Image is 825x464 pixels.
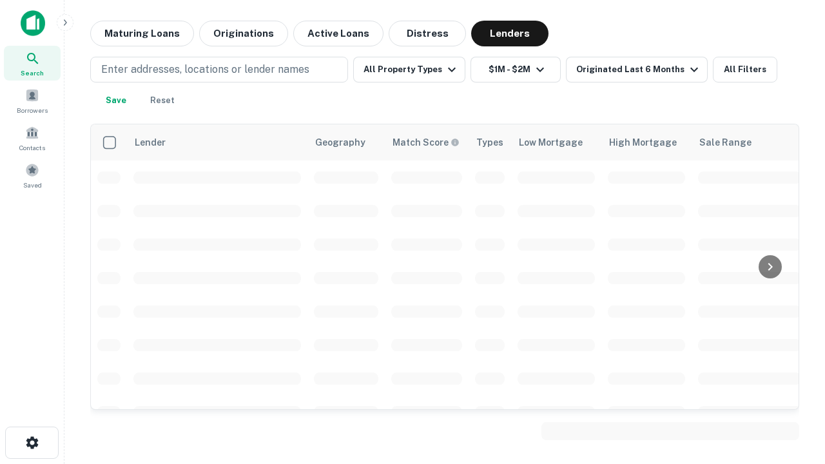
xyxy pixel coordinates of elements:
a: Search [4,46,61,81]
th: Capitalize uses an advanced AI algorithm to match your search with the best lender. The match sco... [385,124,469,160]
span: Borrowers [17,105,48,115]
th: Types [469,124,511,160]
span: Contacts [19,142,45,153]
button: Distress [389,21,466,46]
button: Enter addresses, locations or lender names [90,57,348,82]
div: Low Mortgage [519,135,583,150]
div: Geography [315,135,365,150]
div: High Mortgage [609,135,677,150]
p: Enter addresses, locations or lender names [101,62,309,77]
a: Contacts [4,121,61,155]
div: Types [476,135,503,150]
span: Saved [23,180,42,190]
div: Lender [135,135,166,150]
button: All Property Types [353,57,465,82]
iframe: Chat Widget [761,320,825,382]
button: All Filters [713,57,777,82]
button: Reset [142,88,183,113]
img: capitalize-icon.png [21,10,45,36]
button: Active Loans [293,21,383,46]
th: High Mortgage [601,124,692,160]
th: Low Mortgage [511,124,601,160]
a: Saved [4,158,61,193]
button: Originations [199,21,288,46]
button: $1M - $2M [471,57,561,82]
button: Originated Last 6 Months [566,57,708,82]
div: Sale Range [699,135,752,150]
span: Search [21,68,44,78]
th: Lender [127,124,307,160]
th: Geography [307,124,385,160]
a: Borrowers [4,83,61,118]
div: Capitalize uses an advanced AI algorithm to match your search with the best lender. The match sco... [393,135,460,150]
button: Maturing Loans [90,21,194,46]
h6: Match Score [393,135,457,150]
button: Lenders [471,21,548,46]
button: Save your search to get updates of matches that match your search criteria. [95,88,137,113]
th: Sale Range [692,124,808,160]
div: Originated Last 6 Months [576,62,702,77]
